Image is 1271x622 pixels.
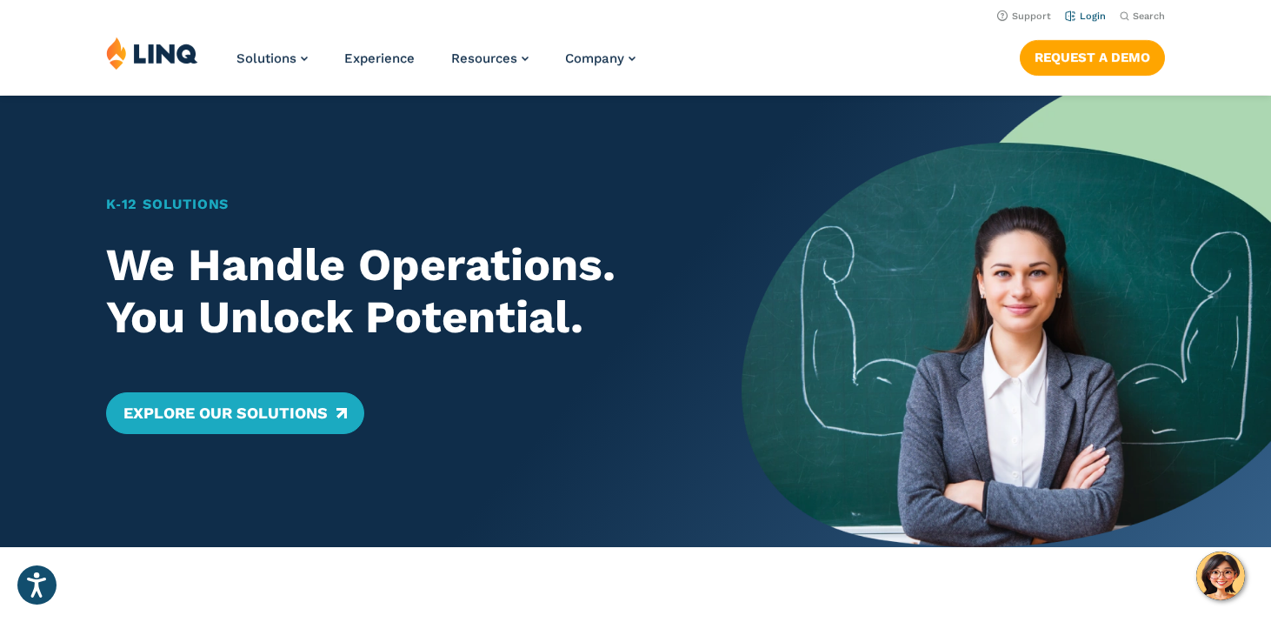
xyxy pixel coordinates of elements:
h2: We Handle Operations. You Unlock Potential. [106,239,689,344]
a: Resources [451,50,529,66]
a: Company [565,50,635,66]
a: Support [997,10,1051,22]
button: Hello, have a question? Let’s chat. [1196,552,1245,600]
span: Solutions [236,50,296,66]
nav: Primary Navigation [236,37,635,94]
button: Open Search Bar [1120,10,1165,23]
span: Search [1133,10,1165,22]
a: Explore Our Solutions [106,392,364,434]
a: Experience [344,50,415,66]
span: Resources [451,50,517,66]
a: Login [1065,10,1106,22]
img: Home Banner [742,96,1271,547]
span: Company [565,50,624,66]
h1: K‑12 Solutions [106,194,689,215]
a: Request a Demo [1020,40,1165,75]
nav: Button Navigation [1020,37,1165,75]
img: LINQ | K‑12 Software [106,37,198,70]
a: Solutions [236,50,308,66]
